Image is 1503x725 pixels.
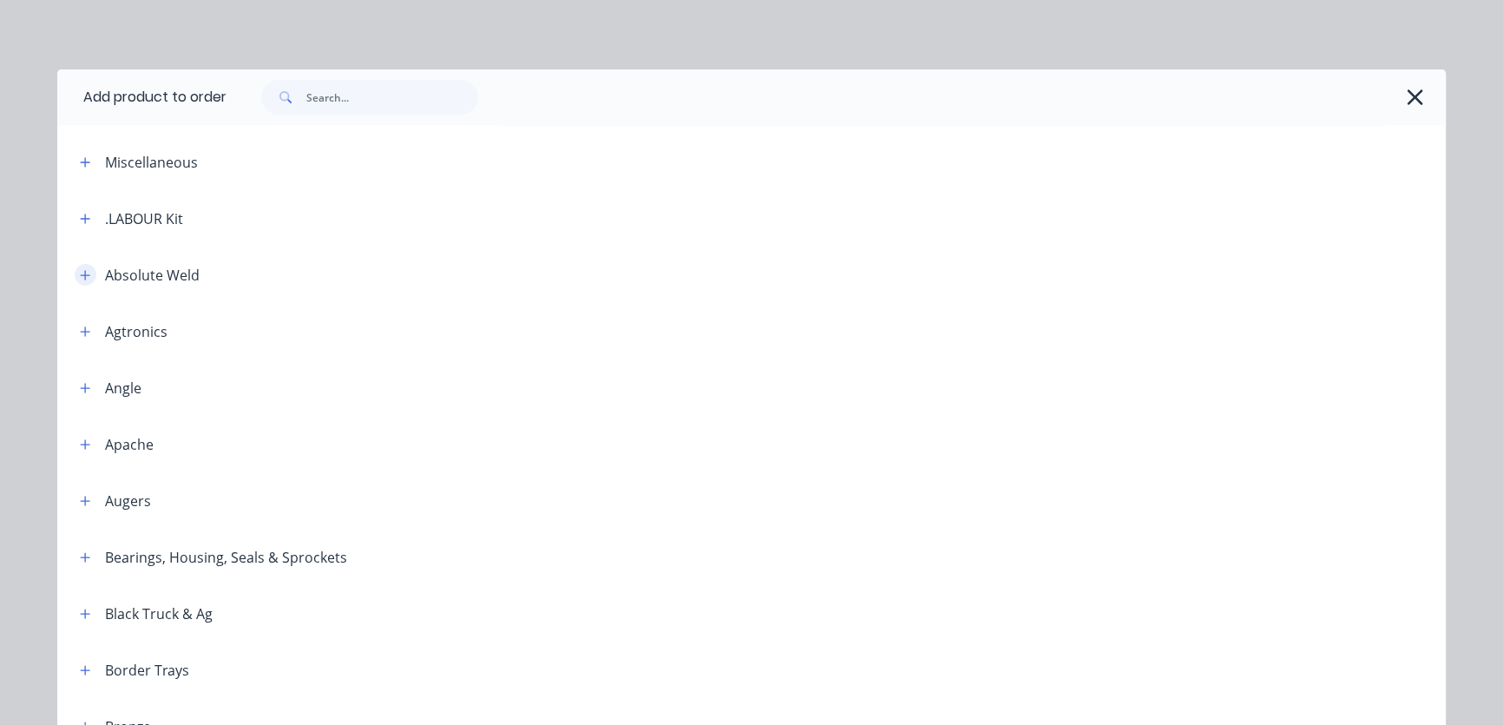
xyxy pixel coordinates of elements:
[105,547,347,568] div: Bearings, Housing, Seals & Sprockets
[105,321,167,342] div: Agtronics
[306,80,478,115] input: Search...
[105,265,200,286] div: Absolute Weld
[105,208,183,229] div: .LABOUR Kit
[105,152,198,173] div: Miscellaneous
[105,378,141,399] div: Angle
[105,434,154,455] div: Apache
[105,491,151,511] div: Augers
[57,69,226,125] div: Add product to order
[105,603,213,624] div: Black Truck & Ag
[105,660,189,681] div: Border Trays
